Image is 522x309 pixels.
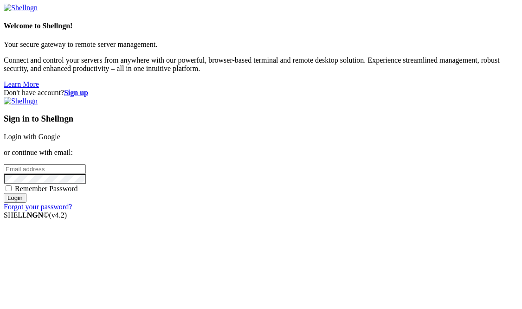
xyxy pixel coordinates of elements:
[4,203,72,211] a: Forgot your password?
[4,40,518,49] p: Your secure gateway to remote server management.
[4,56,518,73] p: Connect and control your servers from anywhere with our powerful, browser-based terminal and remo...
[15,185,78,193] span: Remember Password
[49,211,67,219] span: 4.2.0
[4,211,67,219] span: SHELL ©
[27,211,44,219] b: NGN
[4,164,86,174] input: Email address
[4,114,518,124] h3: Sign in to Shellngn
[4,22,518,30] h4: Welcome to Shellngn!
[64,89,88,97] a: Sign up
[4,97,38,105] img: Shellngn
[4,133,60,141] a: Login with Google
[4,89,518,97] div: Don't have account?
[6,185,12,191] input: Remember Password
[4,80,39,88] a: Learn More
[4,193,26,203] input: Login
[4,4,38,12] img: Shellngn
[4,148,518,157] p: or continue with email:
